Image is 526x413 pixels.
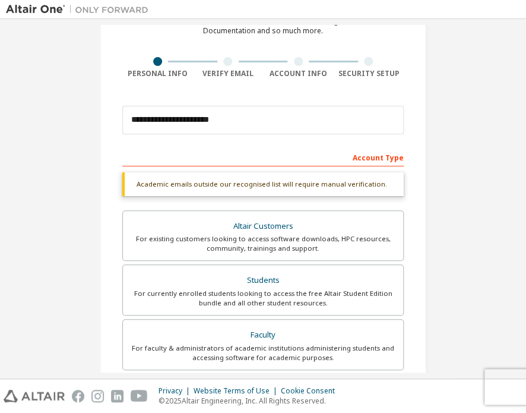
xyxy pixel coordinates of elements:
[334,69,404,78] div: Security Setup
[130,343,396,362] div: For faculty & administrators of academic institutions administering students and accessing softwa...
[130,289,396,308] div: For currently enrolled students looking to access the free Altair Student Edition bundle and all ...
[131,390,148,402] img: youtube.svg
[130,218,396,235] div: Altair Customers
[72,390,84,402] img: facebook.svg
[281,386,342,396] div: Cookie Consent
[130,327,396,343] div: Faculty
[91,390,104,402] img: instagram.svg
[130,272,396,289] div: Students
[159,386,194,396] div: Privacy
[194,386,281,396] div: Website Terms of Use
[180,17,346,36] div: For Free Trials, Licenses, Downloads, Learning & Documentation and so much more.
[130,234,396,253] div: For existing customers looking to access software downloads, HPC resources, community, trainings ...
[122,172,404,196] div: Academic emails outside our recognised list will require manual verification.
[122,147,404,166] div: Account Type
[122,69,193,78] div: Personal Info
[6,4,154,15] img: Altair One
[159,396,342,406] p: © 2025 Altair Engineering, Inc. All Rights Reserved.
[193,69,264,78] div: Verify Email
[4,390,65,402] img: altair_logo.svg
[263,69,334,78] div: Account Info
[111,390,123,402] img: linkedin.svg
